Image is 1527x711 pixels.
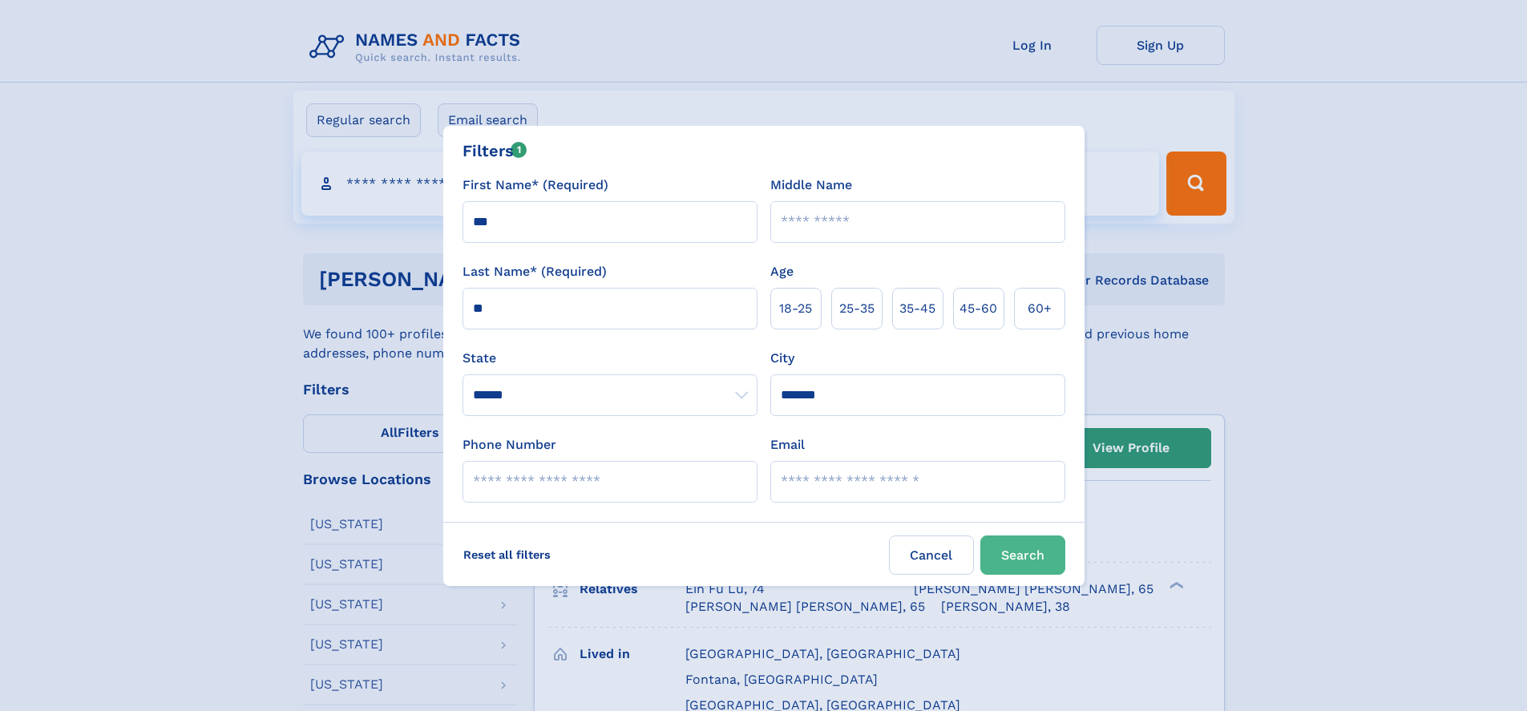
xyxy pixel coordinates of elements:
[463,176,608,195] label: First Name* (Required)
[463,349,757,368] label: State
[463,139,527,163] div: Filters
[463,435,556,454] label: Phone Number
[463,262,607,281] label: Last Name* (Required)
[770,262,794,281] label: Age
[980,535,1065,575] button: Search
[959,299,997,318] span: 45‑60
[1028,299,1052,318] span: 60+
[770,435,805,454] label: Email
[779,299,812,318] span: 18‑25
[899,299,935,318] span: 35‑45
[889,535,974,575] label: Cancel
[770,176,852,195] label: Middle Name
[453,535,561,574] label: Reset all filters
[839,299,875,318] span: 25‑35
[770,349,794,368] label: City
